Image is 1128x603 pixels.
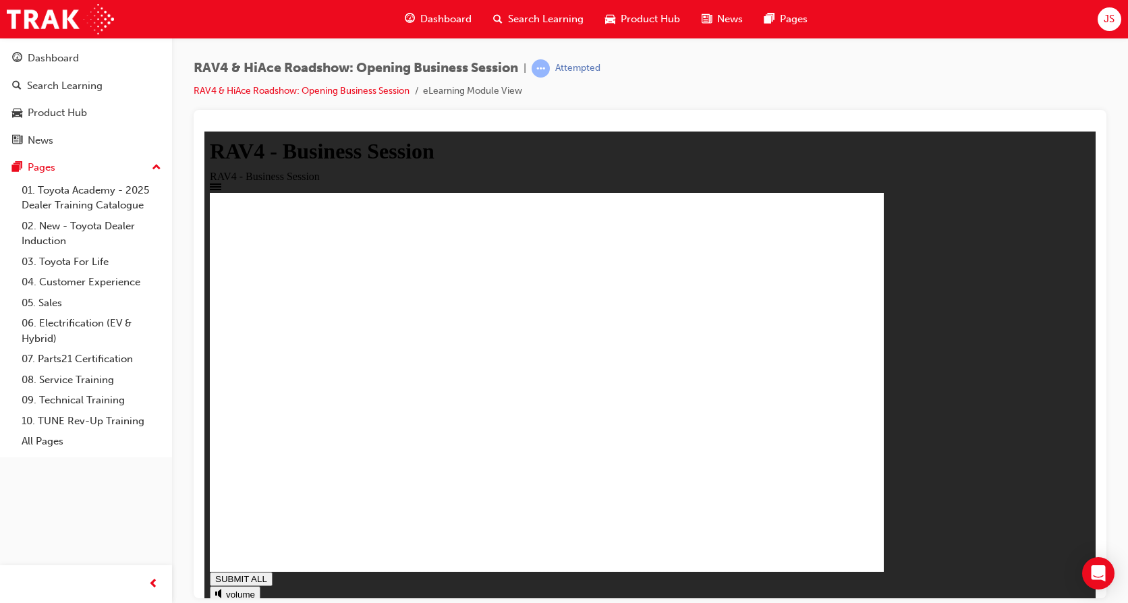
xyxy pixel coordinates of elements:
[12,107,22,119] span: car-icon
[28,133,53,148] div: News
[152,159,161,177] span: up-icon
[1104,11,1115,27] span: JS
[16,349,167,370] a: 07. Parts21 Certification
[493,11,503,28] span: search-icon
[28,105,87,121] div: Product Hub
[691,5,754,33] a: news-iconNews
[5,100,167,125] a: Product Hub
[482,5,594,33] a: search-iconSearch Learning
[28,51,79,66] div: Dashboard
[532,59,550,78] span: learningRecordVerb_ATTEMPT-icon
[394,5,482,33] a: guage-iconDashboard
[5,43,167,155] button: DashboardSearch LearningProduct HubNews
[16,252,167,272] a: 03. Toyota For Life
[780,11,808,27] span: Pages
[7,4,114,34] img: Trak
[16,216,167,252] a: 02. New - Toyota Dealer Induction
[1098,7,1121,31] button: JS
[28,160,55,175] div: Pages
[5,155,167,180] button: Pages
[16,431,167,452] a: All Pages
[12,135,22,147] span: news-icon
[16,411,167,432] a: 10. TUNE Rev-Up Training
[1082,557,1115,590] div: Open Intercom Messenger
[717,11,743,27] span: News
[194,61,518,76] span: RAV4 & HiAce Roadshow: Opening Business Session
[16,390,167,411] a: 09. Technical Training
[621,11,680,27] span: Product Hub
[27,78,103,94] div: Search Learning
[555,62,600,75] div: Attempted
[754,5,818,33] a: pages-iconPages
[16,313,167,349] a: 06. Electrification (EV & Hybrid)
[605,11,615,28] span: car-icon
[405,11,415,28] span: guage-icon
[5,46,167,71] a: Dashboard
[702,11,712,28] span: news-icon
[5,128,167,153] a: News
[5,74,167,98] a: Search Learning
[524,61,526,76] span: |
[508,11,584,27] span: Search Learning
[16,370,167,391] a: 08. Service Training
[764,11,774,28] span: pages-icon
[16,272,167,293] a: 04. Customer Experience
[423,84,522,99] li: eLearning Module View
[12,80,22,92] span: search-icon
[148,576,159,593] span: prev-icon
[16,180,167,216] a: 01. Toyota Academy - 2025 Dealer Training Catalogue
[594,5,691,33] a: car-iconProduct Hub
[12,162,22,174] span: pages-icon
[194,85,410,96] a: RAV4 & HiAce Roadshow: Opening Business Session
[420,11,472,27] span: Dashboard
[12,53,22,65] span: guage-icon
[16,293,167,314] a: 05. Sales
